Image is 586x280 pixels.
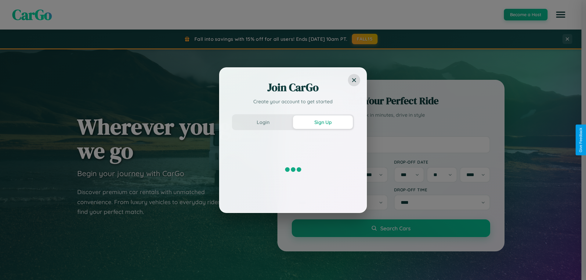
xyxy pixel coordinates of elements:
p: Create your account to get started [232,98,354,105]
button: Login [233,115,293,129]
div: Give Feedback [579,128,583,152]
iframe: Intercom live chat [6,259,21,274]
button: Sign Up [293,115,353,129]
h2: Join CarGo [232,80,354,95]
